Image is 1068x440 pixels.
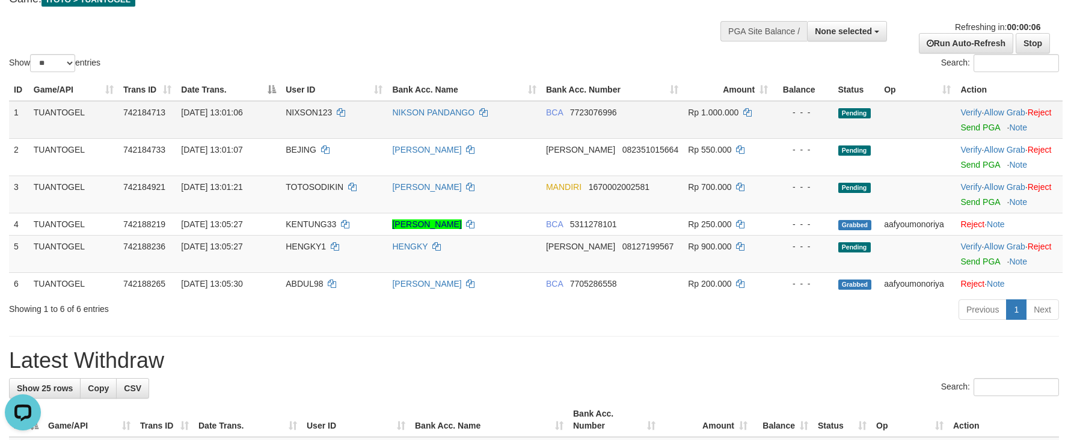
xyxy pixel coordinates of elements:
th: User ID: activate to sort column ascending [302,403,410,437]
td: TUANTOGEL [29,272,118,295]
th: Status [833,79,880,101]
a: Verify [960,108,981,117]
span: MANDIRI [546,182,582,192]
a: Send PGA [960,123,999,132]
a: Note [987,219,1005,229]
td: 6 [9,272,29,295]
div: - - - [778,106,828,118]
span: Grabbed [838,280,872,290]
span: 742184713 [123,108,165,117]
td: · · [956,101,1063,139]
td: TUANTOGEL [29,176,118,213]
span: Copy [88,383,109,393]
span: BCA [546,219,563,229]
a: Allow Grab [984,108,1025,117]
a: Next [1026,299,1059,320]
span: Rp 900.000 [688,242,731,251]
span: Pending [838,108,871,118]
td: · · [956,176,1063,213]
a: Note [1009,160,1027,170]
th: Date Trans.: activate to sort column ascending [194,403,302,437]
span: Pending [838,242,871,252]
th: Trans ID: activate to sort column ascending [118,79,176,101]
a: Reject [1028,242,1052,251]
td: aafyoumonoriya [879,272,956,295]
a: CSV [116,378,149,399]
th: ID [9,79,29,101]
span: CSV [124,383,141,393]
td: · [956,213,1063,235]
th: Balance [773,79,833,101]
th: Status: activate to sort column ascending [813,403,871,437]
th: Date Trans.: activate to sort column descending [176,79,281,101]
div: - - - [778,278,828,290]
span: 742184733 [123,145,165,154]
a: Previous [959,299,1007,320]
label: Search: [941,378,1059,396]
a: Copy [80,378,117,399]
a: Verify [960,145,981,154]
td: TUANTOGEL [29,213,118,235]
a: Send PGA [960,257,999,266]
span: · [984,242,1027,251]
span: [DATE] 13:01:21 [181,182,242,192]
a: Allow Grab [984,145,1025,154]
a: Note [987,279,1005,289]
span: Copy 082351015664 to clipboard [622,145,678,154]
span: · [984,145,1027,154]
span: Rp 550.000 [688,145,731,154]
a: Reject [1028,145,1052,154]
a: Reject [1028,108,1052,117]
td: TUANTOGEL [29,138,118,176]
a: Send PGA [960,160,999,170]
select: Showentries [30,54,75,72]
div: PGA Site Balance / [720,21,807,41]
a: [PERSON_NAME] [392,145,461,154]
span: BCA [546,279,563,289]
a: Send PGA [960,197,999,207]
input: Search: [974,54,1059,72]
a: Reject [960,279,984,289]
span: Grabbed [838,220,872,230]
span: Copy 7705286558 to clipboard [570,279,617,289]
td: TUANTOGEL [29,101,118,139]
span: 742188219 [123,219,165,229]
span: 742188236 [123,242,165,251]
td: 5 [9,235,29,272]
th: Action [948,403,1059,437]
span: Pending [838,183,871,193]
th: Amount: activate to sort column ascending [660,403,752,437]
th: Op: activate to sort column ascending [879,79,956,101]
a: [PERSON_NAME] [392,279,461,289]
th: Trans ID: activate to sort column ascending [135,403,194,437]
a: Show 25 rows [9,378,81,399]
a: Verify [960,242,981,251]
span: [DATE] 13:05:30 [181,279,242,289]
span: · [984,182,1027,192]
button: Open LiveChat chat widget [5,5,41,41]
label: Show entries [9,54,100,72]
a: Run Auto-Refresh [919,33,1013,53]
th: Game/API: activate to sort column ascending [43,403,135,437]
span: [DATE] 13:01:07 [181,145,242,154]
span: Rp 250.000 [688,219,731,229]
span: Rp 700.000 [688,182,731,192]
span: Rp 1.000.000 [688,108,738,117]
a: Allow Grab [984,182,1025,192]
div: - - - [778,240,828,252]
th: Bank Acc. Number: activate to sort column ascending [568,403,660,437]
div: - - - [778,181,828,193]
td: · · [956,235,1063,272]
span: · [984,108,1027,117]
a: Stop [1016,33,1050,53]
td: · [956,272,1063,295]
label: Search: [941,54,1059,72]
span: Copy 7723076996 to clipboard [570,108,617,117]
span: Refreshing in: [955,22,1040,32]
span: [DATE] 13:05:27 [181,219,242,229]
td: 4 [9,213,29,235]
span: None selected [815,26,872,36]
span: TOTOSODIKIN [286,182,343,192]
td: 3 [9,176,29,213]
th: Op: activate to sort column ascending [871,403,948,437]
